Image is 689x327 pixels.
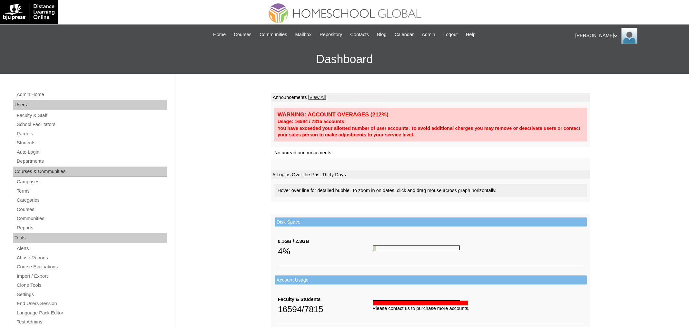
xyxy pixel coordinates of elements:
div: Please contact us to purchase more accounts. [373,305,584,312]
span: Courses [234,31,251,38]
a: Repository [316,31,345,38]
a: Admin Home [16,91,167,99]
a: View All [309,95,326,100]
span: Contacts [350,31,369,38]
h3: Dashboard [3,45,686,74]
strong: Usage: 16594 / 7815 accounts [278,119,344,124]
a: Help [463,31,479,38]
a: Import / Export [16,272,167,280]
a: School Facilitators [16,120,167,129]
a: Calendar [391,31,417,38]
img: Ariane Ebuen [621,28,637,44]
a: Alerts [16,245,167,253]
div: [PERSON_NAME] [575,28,683,44]
a: Categories [16,196,167,204]
a: Courses [231,31,255,38]
a: Terms [16,187,167,195]
span: Repository [320,31,342,38]
a: End Users Session [16,300,167,308]
a: Admin [418,31,438,38]
a: Home [210,31,229,38]
div: Courses & Communities [13,167,167,177]
img: logo-white.png [3,3,54,21]
span: Communities [260,31,287,38]
a: Blog [374,31,389,38]
a: Contacts [347,31,372,38]
a: Auto Login [16,148,167,156]
div: 4% [278,245,373,258]
a: Departments [16,157,167,165]
td: Disk Space [275,217,587,227]
div: 0.1GB / 2.3GB [278,238,373,245]
div: Faculty & Students [278,296,373,303]
div: Hover over line for detailed bubble. To zoom in on dates, click and drag mouse across graph horiz... [274,184,587,197]
div: WARNING: ACCOUNT OVERAGES (212%) [278,111,584,118]
td: # Logins Over the Past Thirty Days [271,170,590,179]
a: Clone Tools [16,281,167,289]
div: 16594/7815 [278,303,373,316]
a: Language Pack Editor [16,309,167,317]
a: Faculty & Staff [16,111,167,120]
a: Abuse Reports [16,254,167,262]
td: No unread announcements. [271,147,590,159]
span: Help [466,31,476,38]
div: Users [13,100,167,110]
a: Logout [440,31,461,38]
a: Communities [256,31,290,38]
div: Tools [13,233,167,243]
span: Logout [443,31,458,38]
span: Blog [377,31,386,38]
span: Admin [422,31,435,38]
a: Course Evaluations [16,263,167,271]
a: Communities [16,215,167,223]
a: Settings [16,291,167,299]
a: Students [16,139,167,147]
span: Mailbox [295,31,312,38]
span: Calendar [395,31,414,38]
a: Parents [16,130,167,138]
span: Home [213,31,226,38]
a: Reports [16,224,167,232]
div: You have exceeded your allotted number of user accounts. To avoid additional charges you may remo... [278,125,584,138]
a: Courses [16,206,167,214]
a: Campuses [16,178,167,186]
a: Mailbox [292,31,315,38]
td: Account Usage [275,275,587,285]
td: Announcements | [271,93,590,102]
a: Test Admins [16,318,167,326]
